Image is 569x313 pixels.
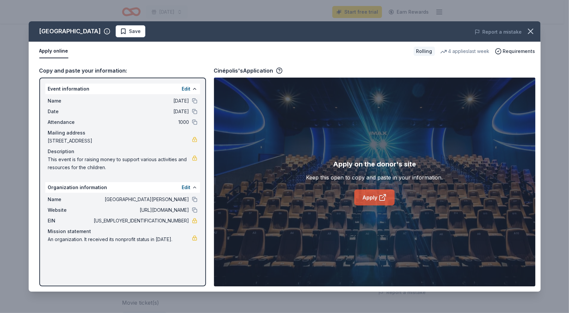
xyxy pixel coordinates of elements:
[48,217,93,225] span: EIN
[93,195,189,203] span: [GEOGRAPHIC_DATA][PERSON_NAME]
[48,129,197,137] div: Mailing address
[93,217,189,225] span: [US_EMPLOYER_IDENTIFICATION_NUMBER]
[116,25,145,37] button: Save
[414,47,435,56] div: Rolling
[495,47,535,55] button: Requirements
[333,159,416,169] div: Apply on the donor's site
[48,206,93,214] span: Website
[93,97,189,105] span: [DATE]
[39,26,101,37] div: [GEOGRAPHIC_DATA]
[45,182,200,193] div: Organization information
[48,137,192,145] span: [STREET_ADDRESS]
[93,108,189,116] span: [DATE]
[48,227,197,235] div: Mission statement
[475,28,522,36] button: Report a mistake
[39,66,206,75] div: Copy and paste your information:
[48,195,93,203] span: Name
[39,44,68,58] button: Apply online
[214,66,283,75] div: Cinépolis's Application
[45,84,200,94] div: Event information
[354,189,395,205] a: Apply
[93,118,189,126] span: 1000
[182,183,191,191] button: Edit
[182,85,191,93] button: Edit
[48,118,93,126] span: Attendance
[48,108,93,116] span: Date
[48,156,192,171] span: This event is for raising money to support various activities and resources for the children.
[503,47,535,55] span: Requirements
[48,97,93,105] span: Name
[440,47,490,55] div: 4 applies last week
[48,235,192,243] span: An organization. It received its nonprofit status in [DATE].
[48,148,197,156] div: Description
[129,27,141,35] span: Save
[93,206,189,214] span: [URL][DOMAIN_NAME]
[306,173,443,181] div: Keep this open to copy and paste in your information.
